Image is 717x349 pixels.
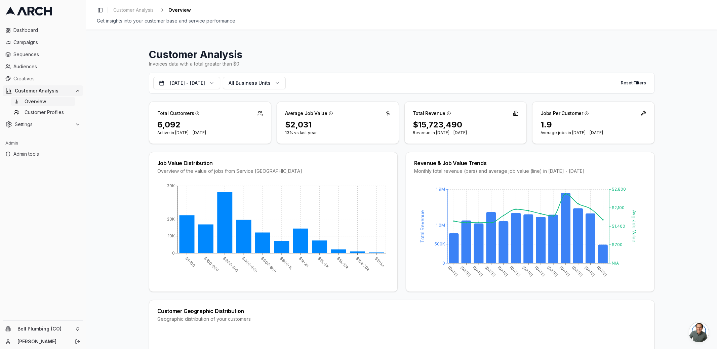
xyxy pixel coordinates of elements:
tspan: 10K [167,233,174,238]
h1: Customer Analysis [149,48,654,61]
tspan: $20k+ [374,256,386,268]
p: 13% vs last year [285,130,391,135]
nav: breadcrumb [111,5,191,15]
a: Overview [11,97,75,106]
span: Customer Profiles [25,109,64,116]
div: Monthly total revenue (bars) and average job value (line) in [DATE] - [DATE] [414,168,646,174]
div: Admin [3,138,83,149]
p: Active in [DATE] - [DATE] [157,130,263,135]
button: Customer Analysis [3,85,83,96]
span: Dashboard [13,27,80,34]
button: Settings [3,119,83,130]
tspan: [DATE] [459,265,471,277]
tspan: $100-200 [203,256,220,273]
tspan: $600-800 [260,256,277,274]
div: $15,723,490 [413,119,518,130]
tspan: [DATE] [472,265,484,277]
a: Customer Analysis [111,5,156,15]
tspan: 500K [434,241,445,246]
div: Open chat [689,322,709,342]
div: Customer Geographic Distribution [157,308,646,314]
tspan: $400-600 [241,256,258,274]
button: Log out [73,337,82,346]
tspan: $10k-20k [355,256,370,272]
span: Overview [25,98,46,105]
button: Bell Plumbing (CO) [3,323,83,334]
tspan: [DATE] [546,265,558,277]
tspan: 39K [166,183,174,188]
tspan: $2,100 [612,205,625,210]
div: Geographic distribution of your customers [157,316,646,322]
tspan: Total Revenue [419,210,425,243]
div: Revenue & Job Value Trends [414,160,646,166]
span: All Business Units [229,80,271,86]
tspan: $5k-10k [336,256,350,270]
p: Average jobs in [DATE] - [DATE] [541,130,646,135]
a: Dashboard [3,25,83,36]
div: Overview of the value of jobs from Service [GEOGRAPHIC_DATA] [157,168,389,174]
tspan: [DATE] [534,265,546,277]
tspan: $200-400 [222,256,240,274]
tspan: [DATE] [496,265,509,277]
tspan: $700 [612,242,623,247]
span: Audiences [13,63,80,70]
div: Total Customers [157,110,200,117]
button: All Business Units [223,77,286,89]
tspan: [DATE] [571,265,583,277]
tspan: $1,400 [612,224,625,229]
button: Reset Filters [617,78,650,88]
div: Invoices data with a total greater than $0 [149,61,654,67]
a: Audiences [3,61,83,72]
a: [PERSON_NAME] [17,338,68,345]
div: Get insights into your customer base and service performance [97,17,706,24]
span: Customer Analysis [113,7,154,13]
div: Job Value Distribution [157,160,389,166]
tspan: 1.9M [436,187,445,192]
tspan: [DATE] [584,265,596,277]
a: Campaigns [3,37,83,48]
tspan: [DATE] [484,265,496,277]
a: Creatives [3,73,83,84]
tspan: [DATE] [447,265,459,277]
span: Admin tools [13,151,80,157]
p: Revenue in [DATE] - [DATE] [413,130,518,135]
a: Sequences [3,49,83,60]
span: Campaigns [13,39,80,46]
div: Total Revenue [413,110,451,117]
tspan: N/A [612,261,619,266]
tspan: 1.0M [436,223,445,228]
tspan: [DATE] [559,265,571,277]
tspan: $1-100 [184,256,196,268]
tspan: 20K [167,217,174,222]
tspan: 0 [442,261,445,266]
tspan: $2,800 [612,187,626,192]
tspan: [DATE] [521,265,533,277]
tspan: $800-1k [279,256,293,271]
tspan: $2k-5k [317,256,330,269]
div: 6,092 [157,119,263,130]
tspan: 0 [172,250,174,256]
a: Customer Profiles [11,108,75,117]
tspan: $1k-2k [298,256,310,268]
a: Admin tools [3,149,83,159]
tspan: [DATE] [509,265,521,277]
div: Average Job Value [285,110,333,117]
span: Creatives [13,75,80,82]
button: [DATE] - [DATE] [153,77,220,89]
span: Bell Plumbing (CO) [17,326,72,332]
span: Settings [15,121,72,128]
span: Customer Analysis [15,87,72,94]
div: 1.9 [541,119,646,130]
div: $2,031 [285,119,391,130]
tspan: Avg Job Value [632,210,637,242]
tspan: [DATE] [596,265,608,277]
span: Overview [168,7,191,13]
span: Sequences [13,51,80,58]
div: Jobs Per Customer [541,110,589,117]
